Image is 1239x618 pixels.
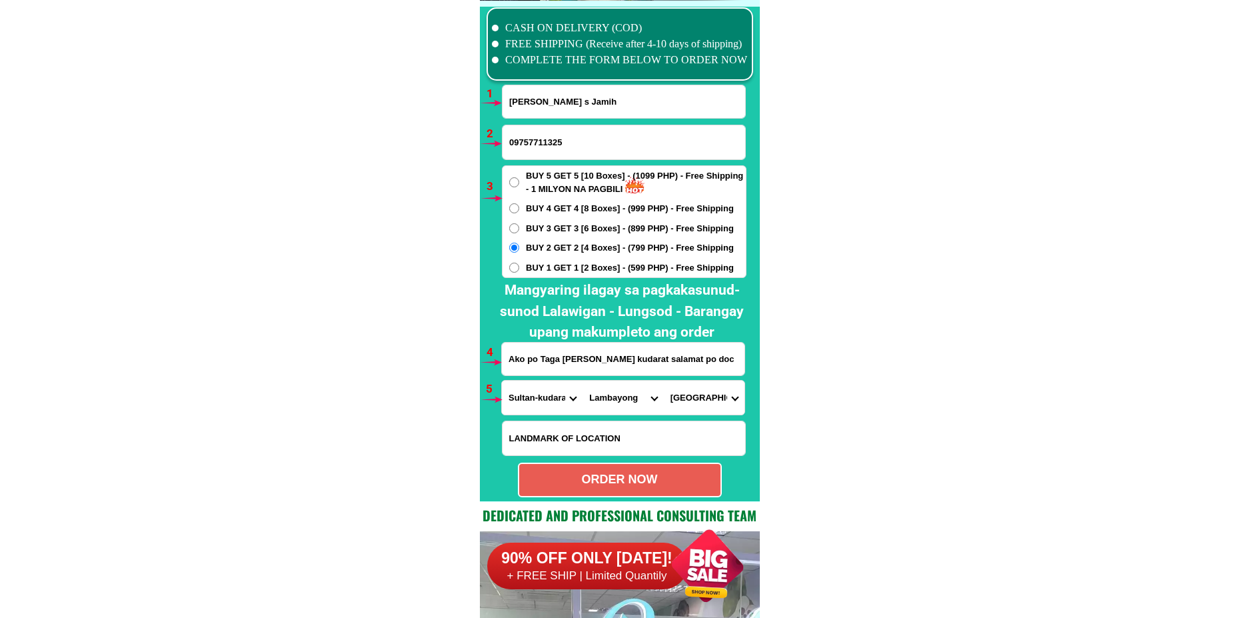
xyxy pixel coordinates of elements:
li: COMPLETE THE FORM BELOW TO ORDER NOW [492,52,748,68]
span: BUY 1 GET 1 [2 Boxes] - (599 PHP) - Free Shipping [526,261,734,275]
input: Input LANDMARKOFLOCATION [503,421,745,455]
h6: 5 [486,381,501,398]
h6: 4 [487,344,502,361]
h6: 2 [487,125,502,143]
select: Select commune [664,381,744,415]
span: BUY 2 GET 2 [4 Boxes] - (799 PHP) - Free Shipping [526,241,734,255]
h6: 90% OFF ONLY [DATE]! [487,549,687,569]
input: BUY 4 GET 4 [8 Boxes] - (999 PHP) - Free Shipping [509,203,519,213]
span: BUY 5 GET 5 [10 Boxes] - (1099 PHP) - Free Shipping - 1 MILYON NA PAGBILI [526,169,746,195]
h2: Dedicated and professional consulting team [480,505,760,525]
input: Input full_name [503,85,745,118]
h6: + FREE SHIP | Limited Quantily [487,569,687,583]
span: BUY 4 GET 4 [8 Boxes] - (999 PHP) - Free Shipping [526,202,734,215]
input: BUY 2 GET 2 [4 Boxes] - (799 PHP) - Free Shipping [509,243,519,253]
h6: 3 [487,178,502,195]
h2: Mangyaring ilagay sa pagkakasunud-sunod Lalawigan - Lungsod - Barangay upang makumpleto ang order [491,280,753,343]
input: BUY 1 GET 1 [2 Boxes] - (599 PHP) - Free Shipping [509,263,519,273]
h6: 1 [487,85,502,103]
input: Input address [502,343,744,375]
input: Input phone_number [503,125,745,159]
select: Select district [583,381,663,415]
select: Select province [502,381,583,415]
div: ORDER NOW [519,471,720,489]
li: CASH ON DELIVERY (COD) [492,20,748,36]
span: BUY 3 GET 3 [6 Boxes] - (899 PHP) - Free Shipping [526,222,734,235]
li: FREE SHIPPING (Receive after 4-10 days of shipping) [492,36,748,52]
input: BUY 3 GET 3 [6 Boxes] - (899 PHP) - Free Shipping [509,223,519,233]
input: BUY 5 GET 5 [10 Boxes] - (1099 PHP) - Free Shipping - 1 MILYON NA PAGBILI [509,177,519,187]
